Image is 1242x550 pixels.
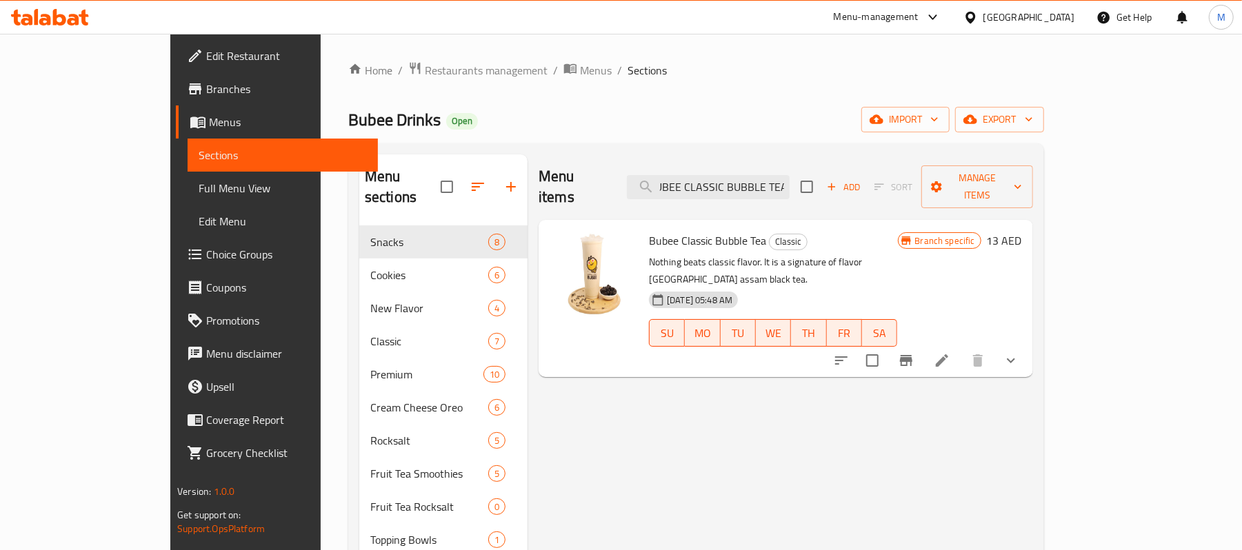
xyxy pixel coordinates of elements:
[370,366,483,383] span: Premium
[370,399,488,416] span: Cream Cheese Oreo
[446,115,478,127] span: Open
[206,345,367,362] span: Menu disclaimer
[398,62,403,79] li: /
[359,258,528,292] div: Cookies6
[488,399,505,416] div: items
[825,344,858,377] button: sort-choices
[425,62,548,79] span: Restaurants management
[176,238,378,271] a: Choice Groups
[206,378,367,395] span: Upsell
[370,300,488,316] span: New Flavor
[188,172,378,205] a: Full Menu View
[176,304,378,337] a: Promotions
[359,457,528,490] div: Fruit Tea Smoothies5
[769,234,808,250] div: Classic
[484,368,505,381] span: 10
[910,234,981,247] span: Branch specific
[488,234,505,250] div: items
[359,292,528,325] div: New Flavor4
[365,166,441,207] h2: Menu sections
[214,482,235,500] span: 1.0.0
[489,500,505,513] span: 0
[206,48,367,64] span: Edit Restaurant
[858,346,887,375] span: Select to update
[797,323,821,343] span: TH
[176,370,378,403] a: Upsell
[370,498,488,515] span: Fruit Tea Rocksalt
[983,10,1074,25] div: [GEOGRAPHIC_DATA]
[489,302,505,315] span: 4
[489,401,505,414] span: 6
[359,424,528,457] div: Rocksalt5
[432,172,461,201] span: Select all sections
[955,107,1044,132] button: export
[987,231,1022,250] h6: 13 AED
[359,490,528,523] div: Fruit Tea Rocksalt0
[176,337,378,370] a: Menu disclaimer
[932,170,1021,204] span: Manage items
[563,61,612,79] a: Menus
[770,234,807,249] span: Classic
[726,323,750,343] span: TU
[176,105,378,139] a: Menus
[649,230,766,251] span: Bubee Classic Bubble Tea
[649,254,897,288] p: Nothing beats classic flavor. It is a signature of flavor [GEOGRAPHIC_DATA] assam black tea.
[488,531,505,548] div: items
[865,176,921,198] span: Select section first
[966,111,1033,128] span: export
[792,172,821,201] span: Select section
[580,62,612,79] span: Menus
[488,432,505,449] div: items
[862,319,897,347] button: SA
[206,279,367,296] span: Coupons
[489,269,505,282] span: 6
[685,319,720,347] button: MO
[370,531,488,548] div: Topping Bowls
[721,319,756,347] button: TU
[834,9,919,26] div: Menu-management
[370,333,488,349] span: Classic
[199,213,367,230] span: Edit Menu
[206,81,367,97] span: Branches
[188,205,378,238] a: Edit Menu
[791,319,826,347] button: TH
[176,436,378,469] a: Grocery Checklist
[359,358,528,391] div: Premium10
[1217,10,1225,25] span: M
[206,411,367,428] span: Coverage Report
[827,319,862,347] button: FR
[348,104,441,135] span: Bubee Drinks
[553,62,558,79] li: /
[370,465,488,482] span: Fruit Tea Smoothies
[177,482,211,500] span: Version:
[821,176,865,198] span: Add item
[488,498,505,515] div: items
[483,366,505,383] div: items
[994,344,1028,377] button: show more
[188,139,378,172] a: Sections
[206,312,367,329] span: Promotions
[177,506,241,524] span: Get support on:
[359,225,528,258] div: Snacks8
[446,113,478,130] div: Open
[488,333,505,349] div: items
[176,271,378,304] a: Coupons
[655,323,679,343] span: SU
[627,175,790,199] input: search
[489,335,505,348] span: 7
[494,170,528,203] button: Add section
[961,344,994,377] button: delete
[359,391,528,424] div: Cream Cheese Oreo6
[370,432,488,449] div: Rocksalt
[832,323,857,343] span: FR
[176,72,378,105] a: Branches
[661,294,738,307] span: [DATE] 05:48 AM
[761,323,785,343] span: WE
[176,39,378,72] a: Edit Restaurant
[489,434,505,447] span: 5
[628,62,667,79] span: Sections
[370,267,488,283] span: Cookies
